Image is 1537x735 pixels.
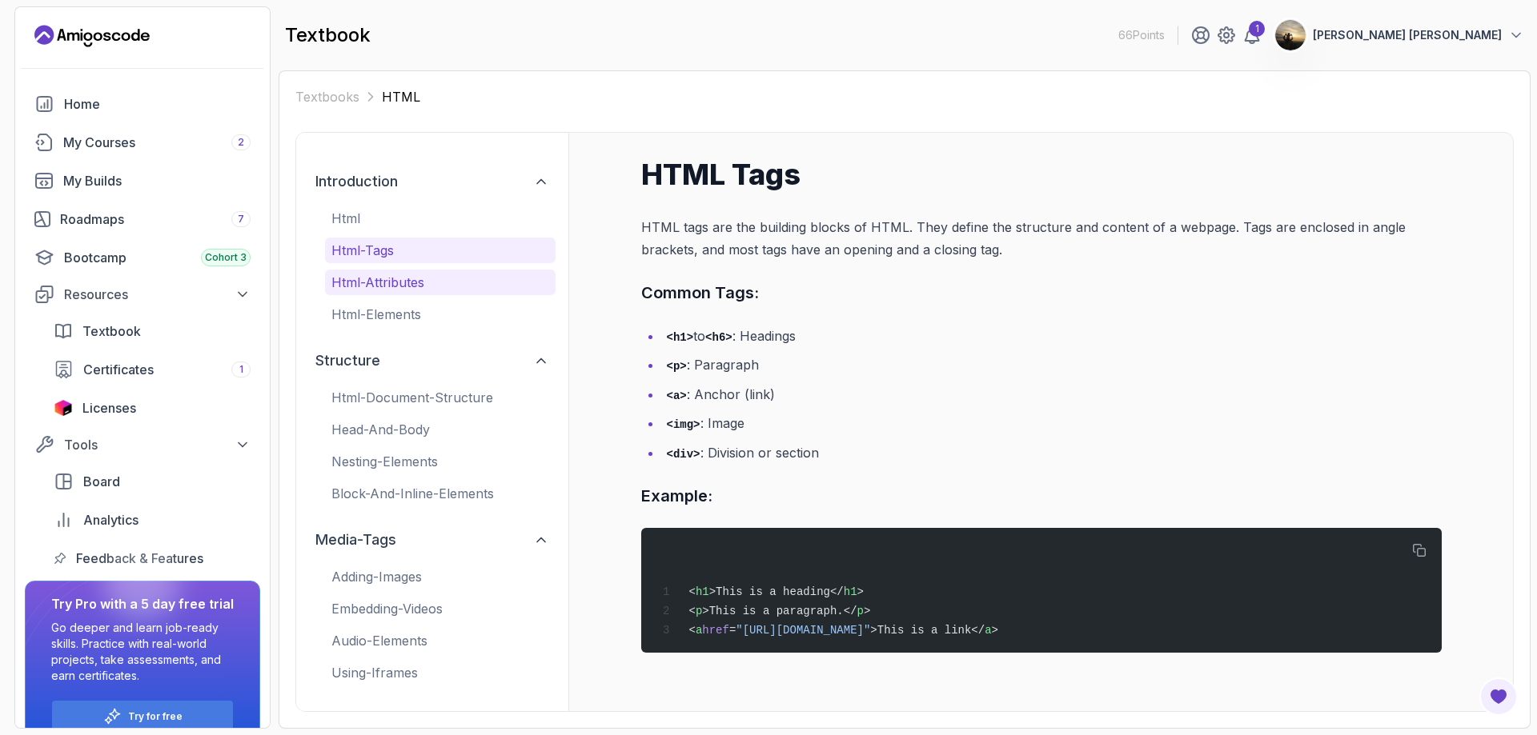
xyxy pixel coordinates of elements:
[1118,27,1165,43] p: 66 Points
[64,94,251,114] div: Home
[662,354,1442,377] li: : Paragraph
[696,585,709,598] span: h1
[325,660,556,685] button: using-iframes
[51,700,234,733] button: Try for free
[985,624,991,637] span: a
[25,242,260,274] a: bootcamp
[325,270,556,295] button: html-attributes
[309,522,556,557] button: media-tags
[662,383,1442,406] li: : Anchor (link)
[239,363,243,376] span: 1
[285,22,371,48] h2: textbook
[331,241,549,260] p: html-tags
[331,599,549,618] p: embedding-videos
[696,605,702,617] span: p
[25,126,260,158] a: courses
[331,631,549,650] p: audio-elements
[1249,21,1265,37] div: 1
[1274,19,1524,51] button: user profile image[PERSON_NAME] [PERSON_NAME]
[44,354,260,385] a: certificates
[63,171,251,190] div: My Builds
[64,248,251,267] div: Bootcamp
[325,564,556,589] button: adding-images
[44,392,260,424] a: licenses
[667,448,700,461] code: <div>
[44,315,260,347] a: textbook
[83,360,154,379] span: Certificates
[238,213,244,226] span: 7
[382,89,420,105] span: HTML
[325,385,556,410] button: html-document-structure
[25,430,260,459] button: Tools
[992,624,998,637] span: >
[702,605,857,617] span: >This is a paragraph.</
[295,87,359,106] a: Textbooks
[76,549,203,568] span: Feedback & Features
[844,585,857,598] span: h1
[64,435,251,454] div: Tools
[864,605,870,617] span: >
[688,585,695,598] span: <
[83,510,138,529] span: Analytics
[325,449,556,474] button: nesting-elements
[641,158,1442,190] h1: HTML Tags
[702,624,729,637] span: href
[662,325,1442,348] li: to : Headings
[331,452,549,471] p: nesting-elements
[696,624,702,637] span: a
[34,23,150,49] a: Landing page
[44,542,260,574] a: feedback
[315,350,380,372] h2: structure
[1479,677,1518,716] button: Open Feedback Button
[51,620,234,684] p: Go deeper and learn job-ready skills. Practice with real-world projects, take assessments, and ea...
[82,322,141,341] span: Textbook
[331,420,549,439] p: head-and-body
[309,343,556,378] button: structure
[54,400,73,416] img: jetbrains icon
[315,170,398,193] h2: introduction
[641,280,1442,306] h3: Common Tags:
[331,305,549,324] p: html-elements
[662,412,1442,435] li: : Image
[1242,26,1262,45] a: 1
[44,504,260,536] a: analytics
[325,206,556,231] button: html
[315,529,396,551] h2: media-tags
[729,624,736,637] span: =
[870,624,985,637] span: >This is a link</
[1275,20,1306,50] img: user profile image
[331,567,549,586] p: adding-images
[64,285,251,304] div: Resources
[25,203,260,235] a: roadmaps
[325,628,556,653] button: audio-elements
[83,472,120,491] span: Board
[736,624,870,637] span: "[URL][DOMAIN_NAME]"
[63,133,251,152] div: My Courses
[667,418,700,431] code: <img>
[705,331,732,344] code: <h6>
[709,585,844,598] span: >This is a heading</
[25,280,260,309] button: Resources
[44,465,260,497] a: board
[641,483,1442,509] h3: Example:
[331,209,549,228] p: html
[331,484,549,503] p: block-and-inline-elements
[667,331,694,344] code: <h1>
[205,251,247,264] span: Cohort 3
[331,663,549,682] p: using-iframes
[325,481,556,506] button: block-and-inline-elements
[82,398,136,417] span: Licenses
[857,605,864,617] span: p
[325,417,556,442] button: head-and-body
[331,388,549,407] p: html-document-structure
[331,273,549,292] p: html-attributes
[25,88,260,120] a: home
[309,164,556,199] button: introduction
[128,710,183,723] a: Try for free
[688,624,695,637] span: <
[662,441,1442,465] li: : Division or section
[60,210,251,229] div: Roadmaps
[325,302,556,327] button: html-elements
[325,596,556,621] button: embedding-videos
